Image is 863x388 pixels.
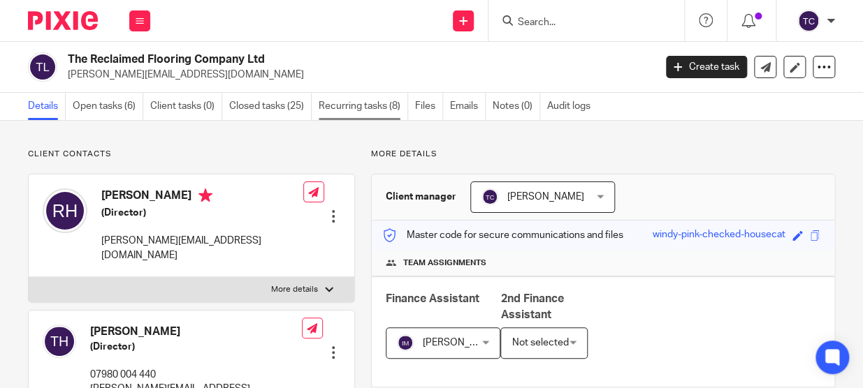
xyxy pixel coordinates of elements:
[450,93,486,120] a: Emails
[43,324,76,358] img: svg%3E
[319,93,408,120] a: Recurring tasks (8)
[386,293,479,304] span: Finance Assistant
[68,52,530,67] h2: The Reclaimed Flooring Company Ltd
[507,192,584,202] span: [PERSON_NAME]
[397,334,414,351] img: svg%3E
[271,284,318,295] p: More details
[101,206,303,220] h5: (Director)
[28,52,57,82] img: svg%3E
[150,93,222,120] a: Client tasks (0)
[198,188,212,202] i: Primary
[382,228,623,242] p: Master code for secure communications and files
[653,227,785,244] div: windy-pink-checked-housecat
[500,293,563,320] span: 2nd Finance Assistant
[481,188,498,205] img: svg%3E
[666,56,747,78] a: Create task
[101,234,303,262] p: [PERSON_NAME][EMAIL_ADDRESS][DOMAIN_NAME]
[229,93,312,120] a: Closed tasks (25)
[28,93,66,120] a: Details
[512,338,568,348] span: Not selected
[547,93,597,120] a: Audit logs
[28,149,355,160] p: Client contacts
[415,93,443,120] a: Files
[797,10,820,32] img: svg%3E
[371,149,835,160] p: More details
[90,324,302,339] h4: [PERSON_NAME]
[68,68,645,82] p: [PERSON_NAME][EMAIL_ADDRESS][DOMAIN_NAME]
[90,340,302,354] h5: (Director)
[386,190,456,204] h3: Client manager
[73,93,143,120] a: Open tasks (6)
[101,188,303,206] h4: [PERSON_NAME]
[403,258,486,269] span: Team assignments
[43,188,87,233] img: svg%3E
[90,368,302,382] p: 07980 004 440
[493,93,540,120] a: Notes (0)
[28,11,98,30] img: Pixie
[423,338,500,348] span: [PERSON_NAME]
[516,17,642,29] input: Search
